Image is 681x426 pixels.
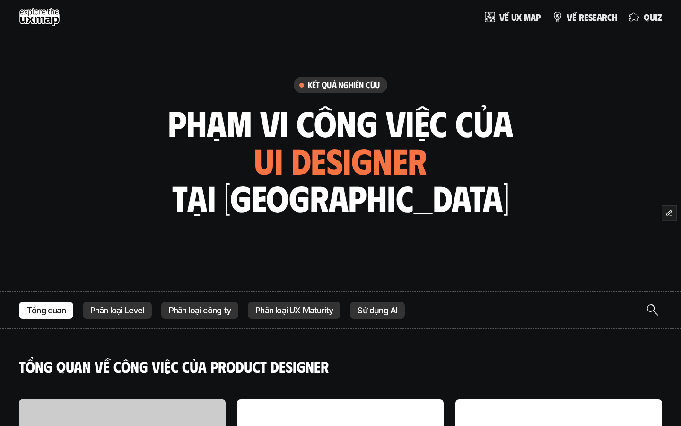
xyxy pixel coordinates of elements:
a: Phân loại UX Maturity [248,302,340,319]
span: V [499,12,505,22]
span: u [650,12,655,22]
img: icon entry point for Site Search [647,304,658,316]
a: Phân loại công ty [161,302,238,319]
h4: Tổng quan về công việc của Product Designer [19,357,662,375]
h6: Kết quả nghiên cứu [308,80,380,90]
span: r [602,12,607,22]
p: Phân loại Level [90,306,144,315]
h1: phạm vi công việc của [168,103,513,143]
a: vềresearch [552,8,617,27]
span: m [524,12,531,22]
span: ề [572,12,576,22]
span: e [593,12,597,22]
span: s [588,12,593,22]
a: Tổng quan [19,302,73,319]
span: e [584,12,588,22]
p: Phân loại công ty [169,306,231,315]
span: q [644,12,650,22]
p: Tổng quan [26,306,66,315]
p: Sử dụng AI [358,306,397,315]
span: i [655,12,657,22]
span: h [612,12,617,22]
span: u [511,12,516,22]
button: Edit Framer Content [662,206,676,220]
span: p [536,12,541,22]
a: quiz [629,8,662,27]
a: Vềuxmap [484,8,541,27]
a: Sử dụng AI [350,302,405,319]
a: Phân loại Level [83,302,152,319]
span: v [567,12,572,22]
span: z [657,12,662,22]
span: c [607,12,612,22]
span: a [531,12,536,22]
p: Phân loại UX Maturity [255,306,333,315]
span: r [579,12,584,22]
span: a [597,12,602,22]
span: x [516,12,522,22]
span: ề [505,12,509,22]
button: Search Icon [643,301,662,319]
h1: tại [GEOGRAPHIC_DATA] [172,178,509,218]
